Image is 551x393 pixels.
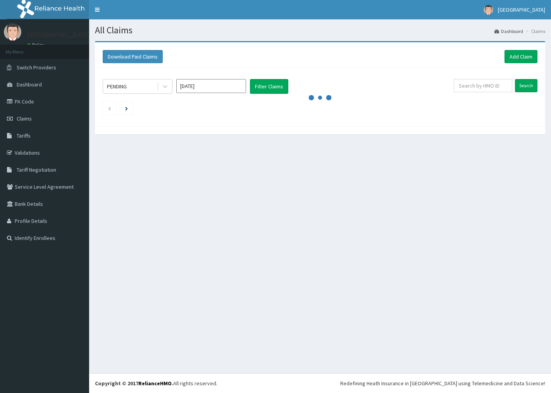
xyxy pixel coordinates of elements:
button: Download Paid Claims [103,50,163,63]
img: User Image [4,23,21,41]
button: Filter Claims [250,79,288,94]
span: Tariffs [17,132,31,139]
input: Search by HMO ID [454,79,512,92]
input: Select Month and Year [176,79,246,93]
strong: Copyright © 2017 . [95,380,173,387]
input: Search [515,79,537,92]
span: Dashboard [17,81,42,88]
span: Claims [17,115,32,122]
h1: All Claims [95,25,545,35]
img: User Image [484,5,493,15]
div: Redefining Heath Insurance in [GEOGRAPHIC_DATA] using Telemedicine and Data Science! [340,379,545,387]
a: Previous page [108,105,111,112]
footer: All rights reserved. [89,373,551,393]
span: Switch Providers [17,64,56,71]
a: Add Claim [505,50,537,63]
li: Claims [524,28,545,34]
span: Tariff Negotiation [17,166,56,173]
p: [GEOGRAPHIC_DATA] [27,31,91,38]
div: PENDING [107,83,127,90]
a: RelianceHMO [138,380,172,387]
a: Online [27,42,46,48]
span: [GEOGRAPHIC_DATA] [498,6,545,13]
a: Dashboard [494,28,523,34]
svg: audio-loading [308,86,332,109]
a: Next page [125,105,128,112]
